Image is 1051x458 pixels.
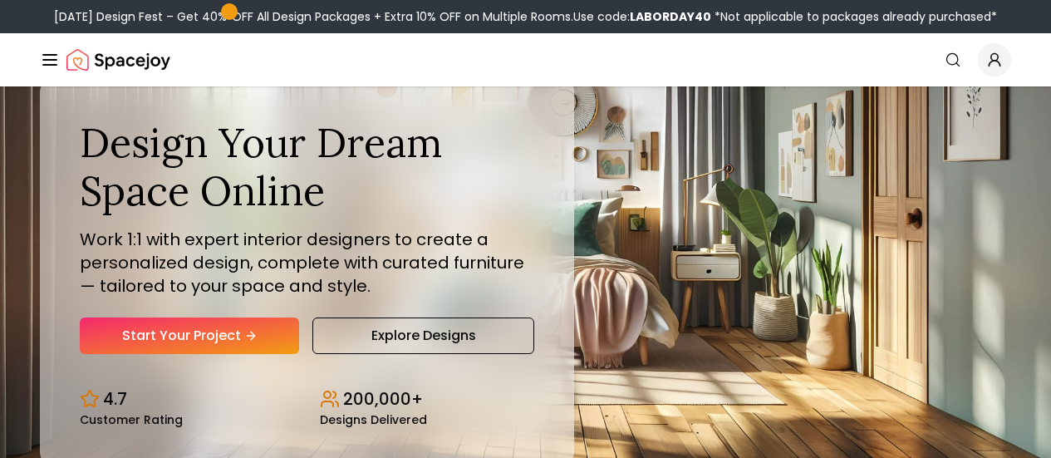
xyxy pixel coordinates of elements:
[66,43,170,76] img: Spacejoy Logo
[320,414,427,426] small: Designs Delivered
[80,228,534,298] p: Work 1:1 with expert interior designers to create a personalized design, complete with curated fu...
[80,374,534,426] div: Design stats
[630,8,711,25] b: LABORDAY40
[80,318,299,354] a: Start Your Project
[80,119,534,214] h1: Design Your Dream Space Online
[103,387,127,411] p: 4.7
[711,8,997,25] span: *Not applicable to packages already purchased*
[312,318,533,354] a: Explore Designs
[66,43,170,76] a: Spacejoy
[54,8,997,25] div: [DATE] Design Fest – Get 40% OFF All Design Packages + Extra 10% OFF on Multiple Rooms.
[573,8,711,25] span: Use code:
[80,414,183,426] small: Customer Rating
[343,387,423,411] p: 200,000+
[40,33,1011,86] nav: Global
